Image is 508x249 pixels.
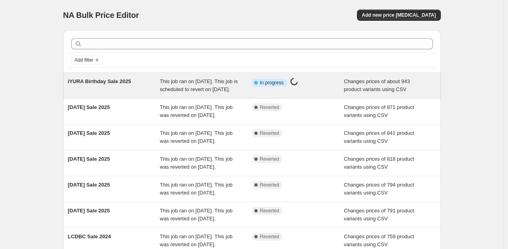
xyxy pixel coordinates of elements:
span: [DATE] Sale 2025 [68,156,110,162]
span: NA Bulk Price Editor [63,11,139,19]
span: Changes prices of 759 product variants using CSV [344,233,414,247]
span: LCDBC Sale 2024 [68,233,111,239]
span: Reverted [260,104,279,111]
span: This job ran on [DATE]. This job was reverted on [DATE]. [160,156,233,170]
span: This job ran on [DATE]. This job is scheduled to revert on [DATE]. [160,78,238,92]
span: Add new price [MEDICAL_DATA] [362,12,436,18]
span: Reverted [260,156,279,162]
span: This job ran on [DATE]. This job was reverted on [DATE]. [160,104,233,118]
button: Add filter [71,55,103,65]
span: This job ran on [DATE]. This job was reverted on [DATE]. [160,233,233,247]
span: Changes prices of 791 product variants using CSV [344,208,414,222]
span: Reverted [260,208,279,214]
span: Add filter [75,57,93,63]
span: This job ran on [DATE]. This job was reverted on [DATE]. [160,130,233,144]
span: Reverted [260,130,279,136]
span: [DATE] Sale 2025 [68,130,110,136]
span: iYURA Birthday Sale 2025 [68,78,131,84]
span: Changes prices of 871 product variants using CSV [344,104,414,118]
span: Changes prices of 841 product variants using CSV [344,130,414,144]
span: In progress [260,80,284,86]
span: This job ran on [DATE]. This job was reverted on [DATE]. [160,182,233,196]
span: [DATE] Sale 2025 [68,208,110,214]
span: Changes prices of about 943 product variants using CSV [344,78,410,92]
button: Add new price [MEDICAL_DATA] [357,10,440,21]
span: Reverted [260,233,279,240]
span: [DATE] Sale 2025 [68,182,110,188]
span: Changes prices of 818 product variants using CSV [344,156,414,170]
span: [DATE] Sale 2025 [68,104,110,110]
span: Reverted [260,182,279,188]
span: Changes prices of 794 product variants using CSV [344,182,414,196]
span: This job ran on [DATE]. This job was reverted on [DATE]. [160,208,233,222]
